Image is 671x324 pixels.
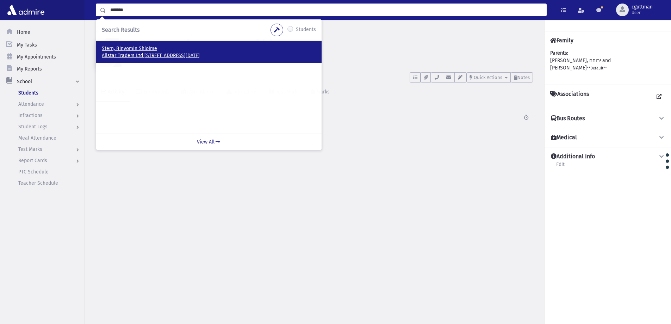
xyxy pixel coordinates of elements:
[18,112,43,118] span: Infractions
[18,180,58,186] span: Teacher Schedule
[550,49,665,79] div: [PERSON_NAME], ירוחם and [PERSON_NAME]
[550,153,665,160] button: Additional Info
[550,37,573,44] h4: Family
[18,124,48,130] span: Student Logs
[517,75,530,80] span: Notes
[551,134,577,141] h4: Medical
[96,29,121,35] a: Students
[632,10,653,16] span: User
[18,90,38,96] span: Students
[17,54,56,60] span: My Appointments
[131,38,533,50] h1: Goldwasser, [PERSON_NAME] (2)
[556,160,565,173] a: Edit
[102,52,316,59] p: Allstar Traders Ltd [STREET_ADDRESS][DATE]
[18,135,56,141] span: Meal Attendance
[17,29,30,35] span: Home
[102,45,316,52] p: Stern, Binyomin Shloime
[106,4,546,16] input: Search
[17,66,42,72] span: My Reports
[96,28,121,38] nav: breadcrumb
[550,134,665,141] button: Medical
[96,134,322,150] a: View All
[102,45,316,59] a: Stern, Binyomin Shloime Allstar Traders Ltd [STREET_ADDRESS][DATE]
[17,79,32,85] span: School
[632,4,653,10] span: cguttman
[96,82,130,102] a: Activity
[511,72,533,82] button: Notes
[17,42,37,48] span: My Tasks
[6,3,46,17] img: AdmirePro
[466,72,511,82] button: Quick Actions
[550,50,568,56] b: Parents:
[551,153,595,160] h4: Additional Info
[550,115,665,122] button: Bus Routes
[18,158,47,164] span: Report Cards
[96,38,124,67] img: 3eguf8=
[550,91,589,103] h4: Associations
[18,101,44,107] span: Attendance
[102,26,139,33] span: Search Results
[296,26,316,34] label: Students
[551,115,585,122] h4: Bus Routes
[474,75,502,80] span: Quick Actions
[653,91,665,103] a: View all Associations
[18,146,42,152] span: Test Marks
[315,89,330,95] div: Marks
[18,169,49,175] span: PTC Schedule
[131,53,533,60] h6: 36 דברי [PERSON_NAME] ירושלים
